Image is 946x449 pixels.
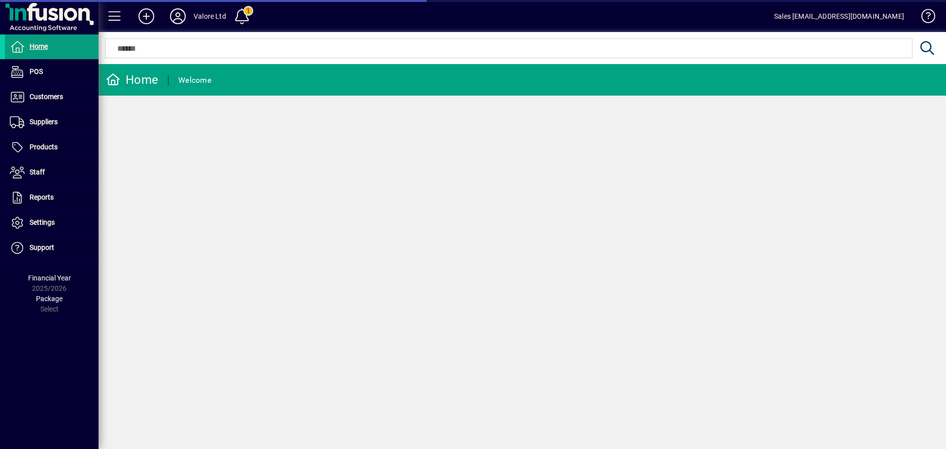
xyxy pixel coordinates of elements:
span: Package [36,295,63,303]
span: Settings [30,218,55,226]
span: Home [30,42,48,50]
span: Suppliers [30,118,58,126]
a: Support [5,236,99,260]
span: Support [30,243,54,251]
span: Products [30,143,58,151]
span: Customers [30,93,63,101]
a: Products [5,135,99,160]
div: Welcome [178,72,211,88]
button: Add [131,7,162,25]
div: Home [106,72,158,88]
a: POS [5,60,99,84]
a: Customers [5,85,99,109]
a: Settings [5,210,99,235]
a: Reports [5,185,99,210]
a: Staff [5,160,99,185]
span: Financial Year [28,274,71,282]
span: POS [30,68,43,75]
span: Staff [30,168,45,176]
button: Profile [162,7,194,25]
span: Reports [30,193,54,201]
a: Knowledge Base [914,2,934,34]
div: Valore Ltd [194,8,226,24]
a: Suppliers [5,110,99,135]
div: Sales [EMAIL_ADDRESS][DOMAIN_NAME] [774,8,904,24]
